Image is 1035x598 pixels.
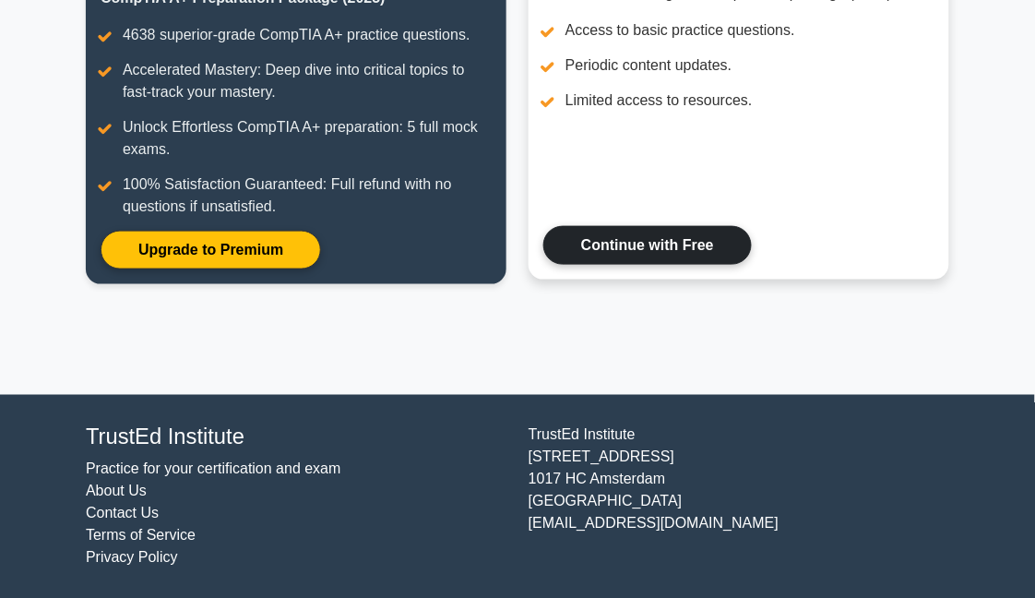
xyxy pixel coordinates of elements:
a: Continue with Free [543,226,752,265]
a: Upgrade to Premium [101,231,321,269]
a: Contact Us [86,506,159,521]
div: TrustEd Institute [STREET_ADDRESS] 1017 HC Amsterdam [GEOGRAPHIC_DATA] [EMAIL_ADDRESS][DOMAIN_NAME] [517,425,960,569]
a: Privacy Policy [86,550,178,566]
h4: TrustEd Institute [86,425,506,451]
a: About Us [86,484,147,499]
a: Practice for your certification and exam [86,461,341,477]
a: Terms of Service [86,528,196,544]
